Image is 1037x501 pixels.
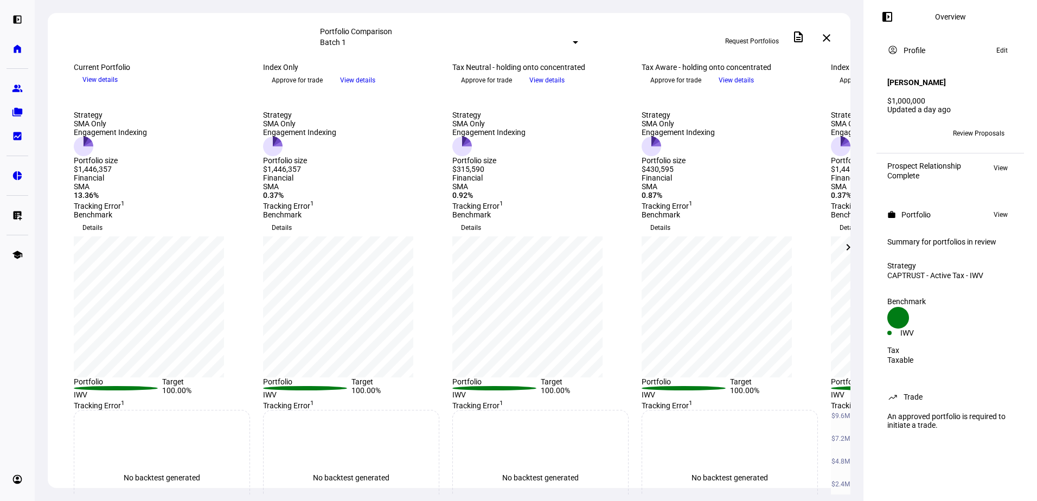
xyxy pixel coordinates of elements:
[716,33,788,50] button: Request Portfolios
[263,236,413,377] div: chart, 1 series
[831,182,1007,191] div: SMA
[842,241,855,254] mat-icon: chevron_right
[12,131,23,142] eth-mat-symbol: bid_landscape
[452,210,629,219] div: Benchmark
[452,165,526,174] div: $315,590
[74,174,250,182] div: Financial
[461,72,512,89] span: Approve for trade
[272,219,292,236] span: Details
[887,162,961,170] div: Prospect Relationship
[730,377,818,386] div: Target
[887,271,1013,280] div: CAPTRUST - Active Tax - IWV
[887,390,1013,403] eth-panel-overview-card-header: Trade
[935,12,966,21] div: Overview
[642,202,693,210] span: Tracking Error
[881,10,894,23] mat-icon: left_panel_open
[74,191,250,200] div: 13.36%
[642,119,715,128] div: SMA Only
[452,72,521,89] button: Approve for trade
[74,390,162,399] div: IWV
[340,72,375,88] span: View details
[121,200,125,207] sup: 1
[12,83,23,94] eth-mat-symbol: group
[730,386,818,399] div: 100.00%
[263,119,336,128] div: SMA Only
[642,128,715,137] div: Engagement Indexing
[831,480,850,488] text: $2.4M
[904,46,925,55] div: Profile
[263,401,314,410] span: Tracking Error
[689,200,693,207] sup: 1
[82,72,118,88] span: View details
[831,377,919,386] div: Portfolio
[521,72,573,88] button: View details
[7,165,28,187] a: pie_chart
[7,125,28,147] a: bid_landscape
[642,156,715,165] div: Portfolio size
[840,72,891,89] span: Approve for trade
[725,33,779,50] span: Request Portfolios
[74,219,111,236] button: Details
[988,208,1013,221] button: View
[887,44,898,55] mat-icon: account_circle
[452,219,490,236] button: Details
[82,219,103,236] span: Details
[831,72,899,89] button: Approve for trade
[74,156,147,165] div: Portfolio size
[887,356,1013,364] div: Taxable
[642,210,818,219] div: Benchmark
[74,165,147,174] div: $1,446,357
[263,377,351,386] div: Portfolio
[820,31,833,44] mat-icon: close
[452,191,629,200] div: 0.92%
[887,297,1013,306] div: Benchmark
[351,377,440,386] div: Target
[831,412,850,420] text: $9.6M
[994,162,1008,175] span: View
[12,249,23,260] eth-mat-symbol: school
[263,72,331,89] button: Approve for trade
[263,156,336,165] div: Portfolio size
[710,75,763,84] a: View details
[689,399,693,407] sup: 1
[881,408,1020,434] div: An approved portfolio is required to initiate a trade.
[500,399,503,407] sup: 1
[320,38,346,47] mat-select-trigger: Batch 1
[452,401,503,410] span: Tracking Error
[74,202,125,210] span: Tracking Error
[900,329,950,337] div: IWV
[642,182,818,191] div: SMA
[263,219,300,236] button: Details
[74,128,147,137] div: Engagement Indexing
[831,390,919,399] div: IWV
[831,219,868,236] button: Details
[719,72,754,88] span: View details
[452,182,629,191] div: SMA
[310,399,314,407] sup: 1
[541,386,629,399] div: 100.00%
[840,219,860,236] span: Details
[642,72,710,89] button: Approve for trade
[452,119,526,128] div: SMA Only
[452,128,526,137] div: Engagement Indexing
[452,377,541,386] div: Portfolio
[710,72,763,88] button: View details
[887,210,896,219] mat-icon: work
[642,377,730,386] div: Portfolio
[792,30,805,43] mat-icon: description
[650,72,701,89] span: Approve for trade
[831,174,1007,182] div: Financial
[263,165,336,174] div: $1,446,357
[121,399,125,407] sup: 1
[991,44,1013,57] button: Edit
[452,236,603,377] div: chart, 1 series
[892,130,900,137] span: KL
[320,27,579,36] div: Portfolio Comparison
[642,390,730,399] div: IWV
[74,210,250,219] div: Benchmark
[452,202,503,210] span: Tracking Error
[331,75,384,84] a: View details
[642,236,792,377] div: chart, 1 series
[74,401,125,410] span: Tracking Error
[642,401,693,410] span: Tracking Error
